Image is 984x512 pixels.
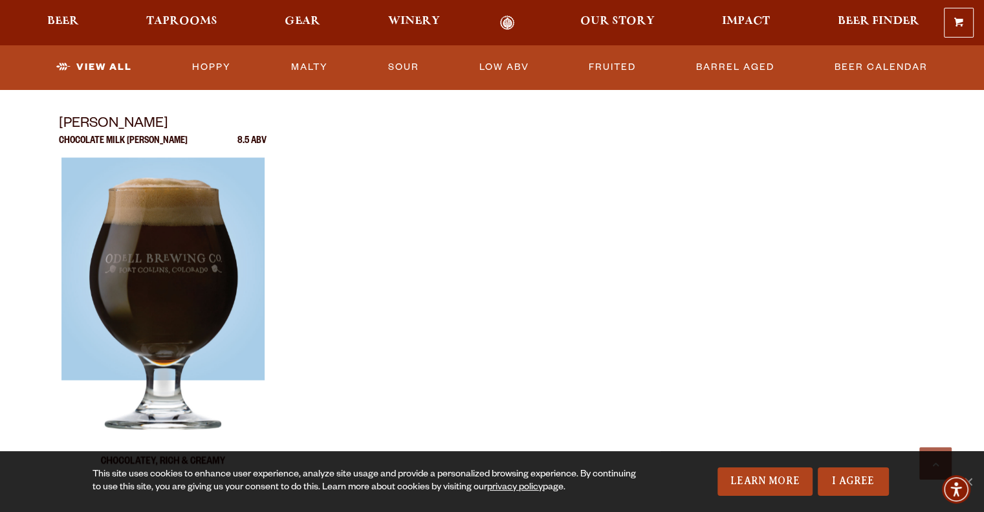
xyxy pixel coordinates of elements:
div: Accessibility Menu [942,475,970,504]
a: privacy policy [487,483,543,493]
a: View All [51,52,137,82]
a: Beer Finder [829,16,927,30]
img: Lugene [61,157,264,481]
span: Impact [722,16,770,27]
a: Our Story [572,16,663,30]
span: Our Story [580,16,655,27]
p: 8.5 ABV [237,137,267,157]
a: Scroll to top [919,447,952,480]
a: Fruited [584,52,641,82]
a: Low ABV [474,52,534,82]
a: Winery [380,16,448,30]
div: This site uses cookies to enhance user experience, analyze site usage and provide a personalized ... [93,469,644,495]
a: Taprooms [138,16,226,30]
a: Impact [714,16,778,30]
a: Gear [276,16,329,30]
a: [PERSON_NAME] Chocolate Milk [PERSON_NAME] 8.5 ABV Lugene Lugene [59,113,267,481]
span: Taprooms [146,16,217,27]
span: Beer Finder [837,16,919,27]
a: Learn More [717,467,813,496]
span: Beer [47,16,79,27]
a: Malty [286,52,333,82]
a: I Agree [818,467,889,496]
a: Hoppy [187,52,236,82]
span: Winery [388,16,440,27]
a: Sour [383,52,424,82]
span: Gear [285,16,320,27]
p: [PERSON_NAME] [59,113,267,137]
a: Barrel Aged [691,52,780,82]
p: Chocolate Milk [PERSON_NAME] [59,137,188,157]
a: Odell Home [483,16,532,30]
a: Beer [39,16,87,30]
a: Beer Calendar [829,52,933,82]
